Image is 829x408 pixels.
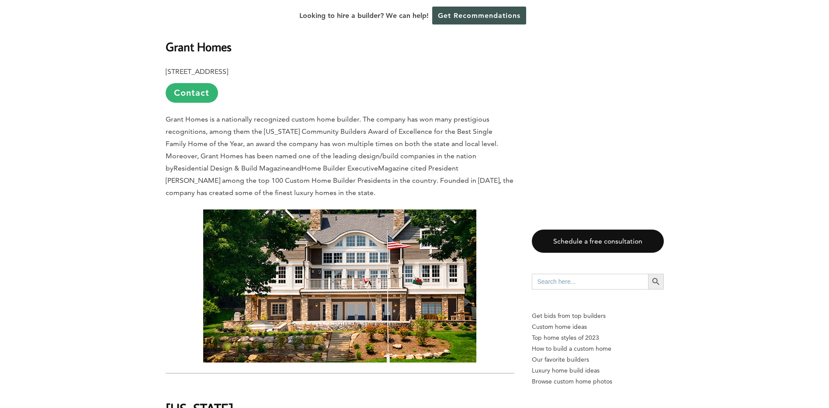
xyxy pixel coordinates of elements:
a: How to build a custom home [532,343,664,354]
span: and [290,164,302,172]
a: Contact [166,83,218,103]
a: Get Recommendations [432,7,526,24]
span: Residential Design & Build Magazine [173,164,290,172]
a: Browse custom home photos [532,376,664,387]
a: Schedule a free consultation [532,230,664,253]
a: Top home styles of 2023 [532,332,664,343]
a: Our favorite builders [532,354,664,365]
iframe: Drift Widget Chat Controller [661,345,819,398]
a: Luxury home build ideas [532,365,664,376]
span: Magazine cited President [PERSON_NAME] among the top 100 Custom Home Builder Presidents in the co... [166,164,513,197]
a: Custom home ideas [532,321,664,332]
svg: Search [651,277,661,286]
span: Grant Homes is a nationally recognized custom home builder. The company has won many prestigious ... [166,115,498,172]
input: Search here... [532,274,648,289]
b: Grant Homes [166,39,232,54]
p: Get bids from top builders [532,310,664,321]
span: Home Builder Executive [302,164,378,172]
p: [STREET_ADDRESS] [166,66,514,103]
